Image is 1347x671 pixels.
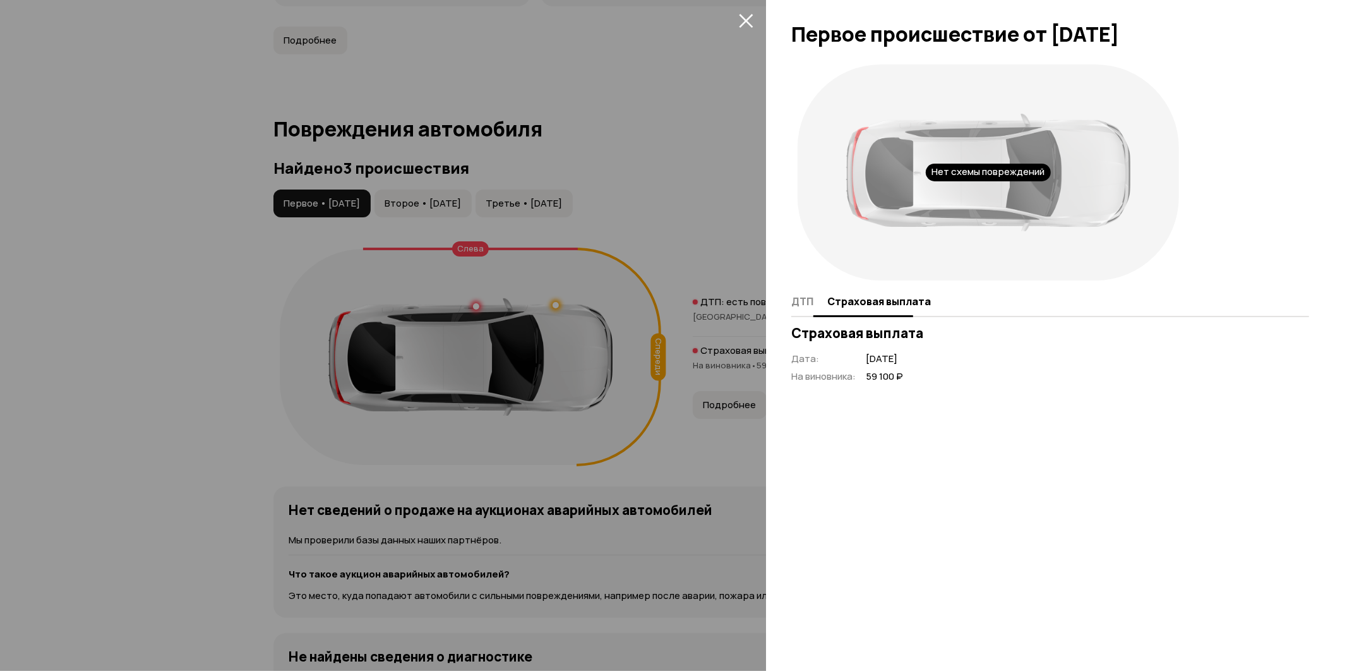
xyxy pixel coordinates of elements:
div: Нет схемы повреждений [926,164,1051,181]
span: 59 100 ₽ [866,370,903,384]
span: ДТП [791,295,813,308]
span: Дата : [791,352,819,365]
span: [DATE] [866,353,903,366]
span: На виновника : [791,370,856,383]
h3: Страховая выплата [791,325,1309,341]
span: Страховая выплата [827,295,931,308]
button: закрыть [736,10,756,30]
